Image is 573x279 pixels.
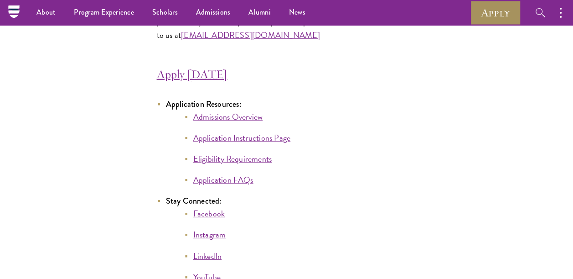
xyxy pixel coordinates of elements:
[193,111,263,123] a: Admissions Overview
[181,29,320,41] a: [EMAIL_ADDRESS][DOMAIN_NAME]
[193,250,222,262] a: LinkedIn
[157,67,227,81] a: Apply [DATE]
[166,98,241,110] strong: Application Resources:
[193,174,253,186] a: Application FAQs
[193,207,225,220] a: Facebook
[193,153,272,165] a: Eligibility Requirements
[166,195,222,207] strong: Stay Connected:
[193,132,291,144] a: Application Instructions Page
[193,228,226,241] a: Instagram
